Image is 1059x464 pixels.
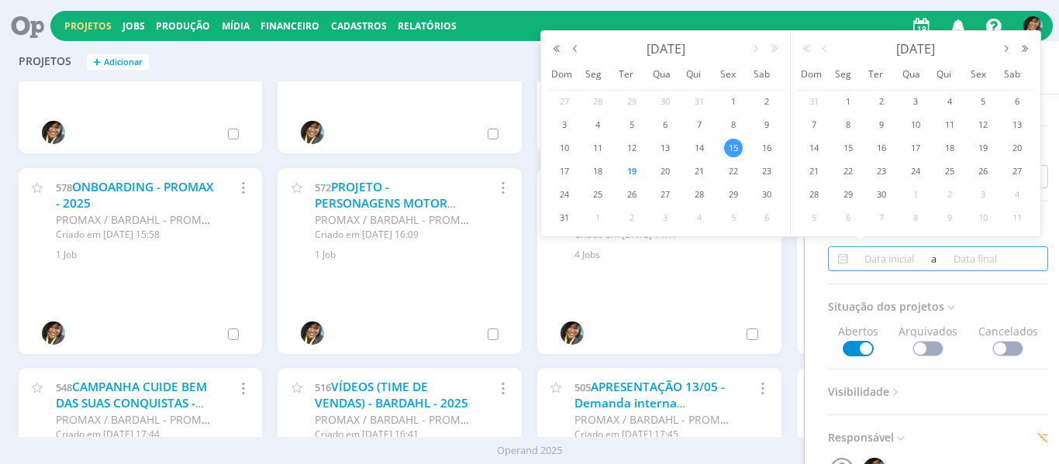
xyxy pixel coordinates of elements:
span: 21 [690,162,709,180]
button: Financeiro [256,20,324,33]
th: Sex [967,59,1001,91]
span: 1 [839,92,857,111]
span: 12 [623,139,641,157]
span: 10 [906,115,925,134]
span: Cancelados [978,323,1038,356]
div: 1 Job [315,248,503,262]
span: 27 [656,185,674,204]
a: Produção [156,19,210,33]
span: 22 [724,162,743,180]
span: Situação dos projetos [828,297,957,317]
img: S [42,121,65,144]
span: 5 [974,92,992,111]
span: 16 [872,139,891,157]
span: Arquivados [899,323,957,356]
div: Criado em [DATE] 15:58 [56,228,215,242]
span: 17 [555,162,574,180]
span: 24 [555,185,574,204]
span: 4 [1008,185,1026,204]
span: 11 [1008,208,1026,227]
span: 17 [906,139,925,157]
button: Produção [151,20,215,33]
span: 19 [623,162,641,180]
span: 8 [906,208,925,227]
span: PROMAX / BARDAHL - PROMAX PRODUTOS MÁXIMOS S/A INDÚSTRIA E COMÉRCIO [56,412,480,427]
span: 6 [656,115,674,134]
span: 28 [690,185,709,204]
a: Relatórios [398,19,457,33]
span: 4 [940,92,959,111]
th: Qui [933,59,967,91]
span: 6 [1008,92,1026,111]
span: 18 [588,162,607,180]
span: 23 [872,162,891,180]
input: Data final [937,249,1012,268]
span: 548 [56,380,72,394]
span: 30 [656,92,674,111]
span: 7 [805,115,823,134]
a: CAMPANHA CUIDE BEM DAS SUAS CONQUISTAS - 2025 [56,379,207,428]
span: Visibilidade [828,382,902,402]
span: PROMAX / BARDAHL - PROMAX PRODUTOS MÁXIMOS S/A INDÚSTRIA E COMÉRCIO [315,212,739,227]
span: 572 [315,180,331,194]
a: PROJETO - PERSONAGENS MOTOR GANG [315,179,447,229]
span: 505 [574,380,591,394]
span: Cadastros [331,19,387,33]
span: 27 [1008,162,1026,180]
span: 21 [805,162,823,180]
th: Dom [547,59,581,91]
span: 19 [974,139,992,157]
span: 28 [805,185,823,204]
img: S [301,121,324,144]
span: 29 [623,92,641,111]
span: 16 [757,139,776,157]
span: 30 [757,185,776,204]
span: 22 [839,162,857,180]
span: 9 [940,208,959,227]
span: 20 [656,162,674,180]
span: 9 [757,115,776,134]
th: Sab [750,59,784,91]
span: 28 [588,92,607,111]
div: Criado em [DATE] 16:41 [315,428,474,442]
span: 3 [974,185,992,204]
span: 10 [974,208,992,227]
th: Qua [649,59,683,91]
th: Ter [864,59,899,91]
span: 30 [872,185,891,204]
span: + [93,54,101,70]
div: 1 Job [56,248,244,262]
span: 29 [724,185,743,204]
span: Abertos [838,323,878,356]
th: Qua [899,59,933,91]
span: 14 [690,139,709,157]
span: 27 [555,92,574,111]
input: Data inicial [852,249,927,268]
span: 3 [656,208,674,227]
th: Ter [615,59,649,91]
span: 4 [690,208,709,227]
span: 13 [1008,115,1026,134]
a: ONBOARDING - PROMAX - 2025 [56,179,214,212]
span: Responsável [828,428,907,448]
span: 5 [623,115,641,134]
th: Seg [581,59,616,91]
span: 3 [906,92,925,111]
span: 11 [588,139,607,157]
button: Cadastros [326,20,392,33]
span: 24 [906,162,925,180]
th: Seg [831,59,865,91]
img: S [561,321,584,345]
span: 6 [757,208,776,227]
span: 26 [974,162,992,180]
span: PROMAX / BARDAHL - PROMAX PRODUTOS MÁXIMOS S/A INDÚSTRIA E COMÉRCIO [56,212,480,227]
span: 2 [623,208,641,227]
span: 5 [805,208,823,227]
button: Jobs [118,20,150,33]
span: 31 [805,92,823,111]
img: S [42,321,65,345]
div: 4 Jobs [574,248,763,262]
span: 8 [724,115,743,134]
button: Relatórios [393,20,461,33]
span: 25 [940,162,959,180]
